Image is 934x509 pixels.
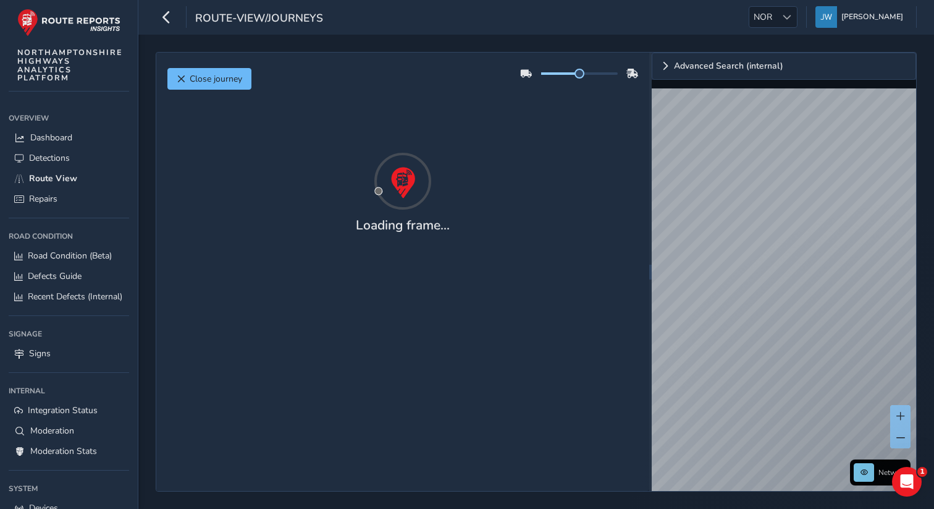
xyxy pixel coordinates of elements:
[917,467,927,477] span: 1
[815,6,907,28] button: [PERSON_NAME]
[9,189,129,209] a: Repairs
[892,467,922,497] iframe: Intercom live chat
[9,127,129,148] a: Dashboard
[29,152,70,164] span: Detections
[356,218,450,233] h4: Loading frame...
[29,173,77,184] span: Route View
[195,11,323,28] span: route-view/journeys
[9,479,129,498] div: System
[652,53,917,80] a: Expand
[9,400,129,421] a: Integration Status
[9,109,129,127] div: Overview
[167,68,251,90] button: Close journey
[28,291,122,302] span: Recent Defects (Internal)
[749,7,776,27] span: NOR
[30,445,97,457] span: Moderation Stats
[9,148,129,168] a: Detections
[9,325,129,343] div: Signage
[190,73,242,85] span: Close journey
[674,62,783,71] span: Advanced Search (internal)
[17,48,123,82] span: NORTHAMPTONSHIRE HIGHWAYS ANALYTICS PLATFORM
[841,6,903,28] span: [PERSON_NAME]
[28,404,98,416] span: Integration Status
[9,441,129,461] a: Moderation Stats
[30,425,74,437] span: Moderation
[9,421,129,441] a: Moderation
[9,343,129,364] a: Signs
[28,270,82,282] span: Defects Guide
[29,348,51,359] span: Signs
[878,468,907,477] span: Network
[9,266,129,286] a: Defects Guide
[9,382,129,400] div: Internal
[9,286,129,307] a: Recent Defects (Internal)
[30,132,72,143] span: Dashboard
[9,246,129,266] a: Road Condition (Beta)
[17,9,120,36] img: rr logo
[9,227,129,246] div: Road Condition
[29,193,57,205] span: Repairs
[9,168,129,189] a: Route View
[815,6,837,28] img: diamond-layout
[28,250,112,262] span: Road Condition (Beta)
